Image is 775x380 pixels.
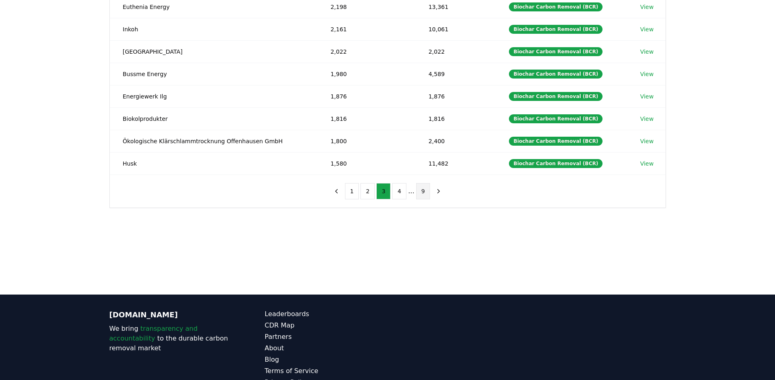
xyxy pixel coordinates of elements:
[415,63,496,85] td: 4,589
[109,324,232,353] p: We bring to the durable carbon removal market
[317,152,415,175] td: 1,580
[509,159,603,168] div: Biochar Carbon Removal (BCR)
[109,325,198,342] span: transparency and accountability
[317,85,415,107] td: 1,876
[408,186,414,196] li: ...
[640,3,653,11] a: View
[110,130,318,152] td: Ökologische Klärschlammtrocknung Offenhausen GmbH
[415,107,496,130] td: 1,816
[640,70,653,78] a: View
[640,159,653,168] a: View
[110,40,318,63] td: [GEOGRAPHIC_DATA]
[432,183,445,199] button: next page
[509,2,603,11] div: Biochar Carbon Removal (BCR)
[640,48,653,56] a: View
[317,107,415,130] td: 1,816
[509,137,603,146] div: Biochar Carbon Removal (BCR)
[415,152,496,175] td: 11,482
[392,183,406,199] button: 4
[317,130,415,152] td: 1,800
[640,25,653,33] a: View
[509,114,603,123] div: Biochar Carbon Removal (BCR)
[640,115,653,123] a: View
[265,355,388,365] a: Blog
[317,18,415,40] td: 2,161
[265,366,388,376] a: Terms of Service
[265,343,388,353] a: About
[110,152,318,175] td: Husk
[416,183,430,199] button: 9
[640,137,653,145] a: View
[110,18,318,40] td: Inkoh
[360,183,375,199] button: 2
[265,309,388,319] a: Leaderboards
[509,92,603,101] div: Biochar Carbon Removal (BCR)
[640,92,653,100] a: View
[110,85,318,107] td: Energiewerk Ilg
[376,183,391,199] button: 3
[317,63,415,85] td: 1,980
[509,70,603,79] div: Biochar Carbon Removal (BCR)
[415,18,496,40] td: 10,061
[110,63,318,85] td: Bussme Energy
[110,107,318,130] td: Biokolprodukter
[330,183,343,199] button: previous page
[509,25,603,34] div: Biochar Carbon Removal (BCR)
[509,47,603,56] div: Biochar Carbon Removal (BCR)
[265,321,388,330] a: CDR Map
[265,332,388,342] a: Partners
[415,130,496,152] td: 2,400
[415,85,496,107] td: 1,876
[345,183,359,199] button: 1
[317,40,415,63] td: 2,022
[415,40,496,63] td: 2,022
[109,309,232,321] p: [DOMAIN_NAME]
